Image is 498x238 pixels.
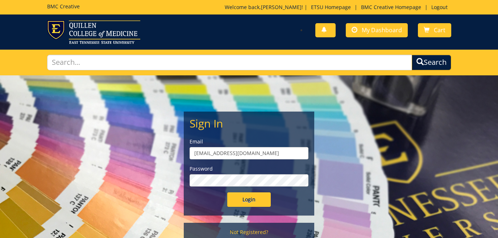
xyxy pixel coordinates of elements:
[418,23,451,37] a: Cart
[346,23,408,37] a: My Dashboard
[357,4,425,11] a: BMC Creative Homepage
[362,26,402,34] span: My Dashboard
[428,4,451,11] a: Logout
[47,20,140,44] img: ETSU logo
[190,138,308,145] label: Email
[47,4,80,9] h5: BMC Creative
[190,117,308,129] h2: Sign In
[227,192,271,207] input: Login
[225,4,451,11] p: Welcome back, ! | | |
[47,55,412,70] input: Search...
[434,26,445,34] span: Cart
[307,4,354,11] a: ETSU Homepage
[261,4,302,11] a: [PERSON_NAME]
[190,165,308,172] label: Password
[412,55,451,70] button: Search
